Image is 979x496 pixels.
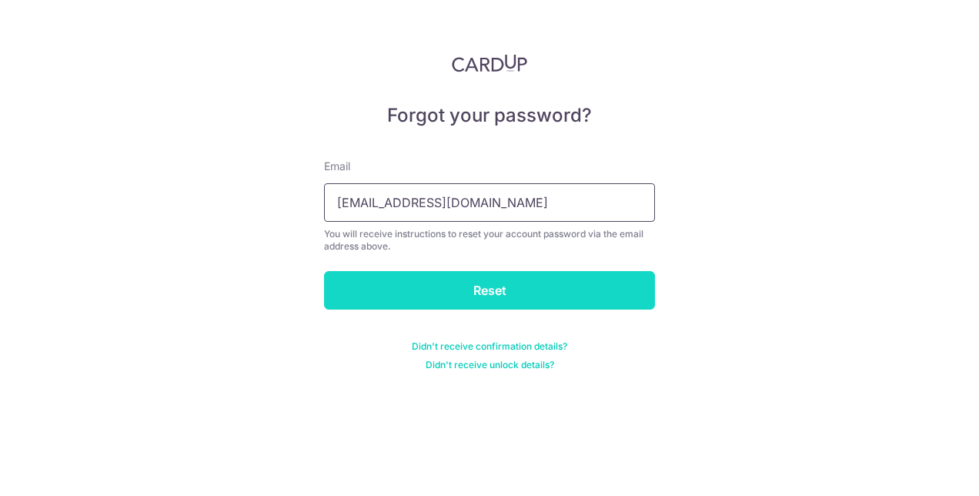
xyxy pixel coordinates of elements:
input: Reset [324,271,655,310]
label: Email [324,159,350,174]
h5: Forgot your password? [324,103,655,128]
a: Didn't receive unlock details? [426,359,554,371]
input: Enter your Email [324,183,655,222]
a: Didn't receive confirmation details? [412,340,567,353]
div: You will receive instructions to reset your account password via the email address above. [324,228,655,253]
img: CardUp Logo [452,54,527,72]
